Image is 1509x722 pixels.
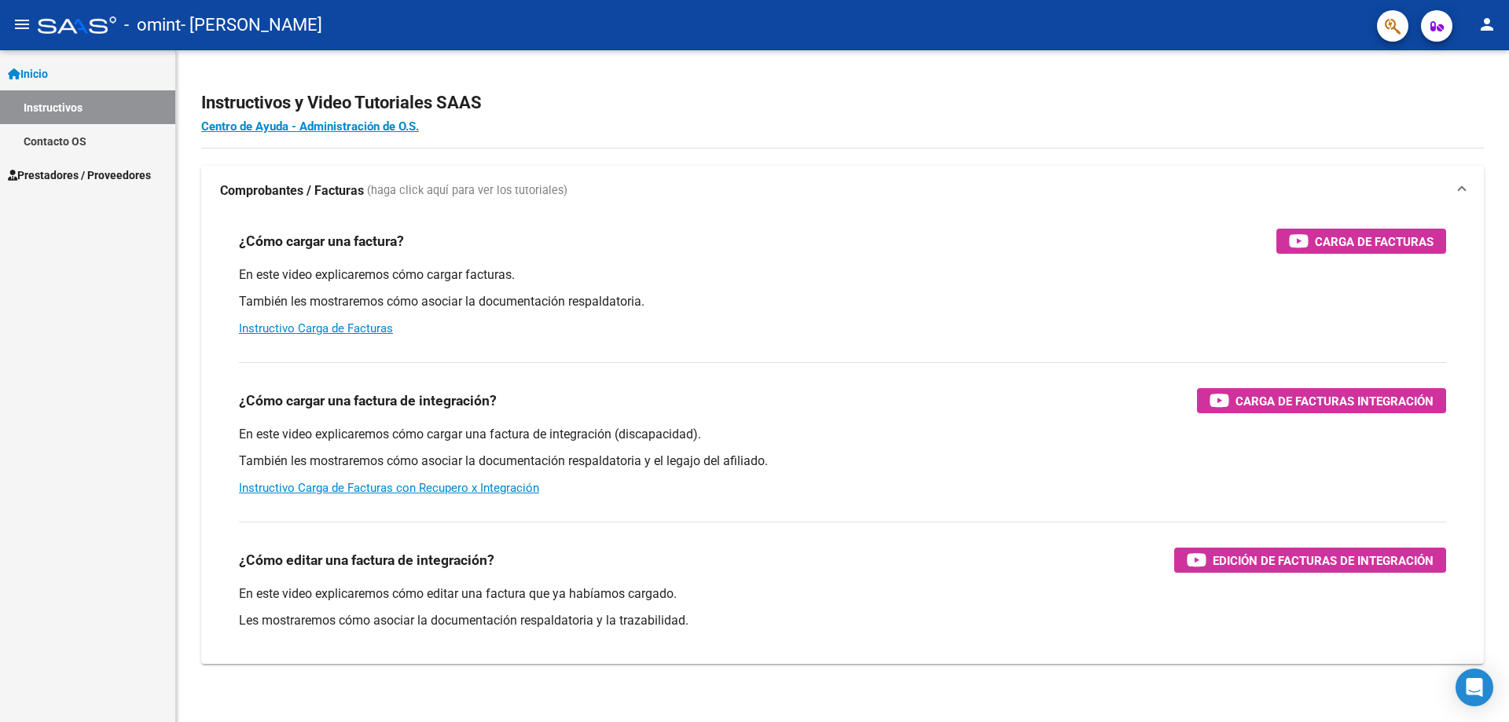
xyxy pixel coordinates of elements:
h2: Instructivos y Video Tutoriales SAAS [201,88,1484,118]
button: Carga de Facturas Integración [1197,388,1446,413]
span: (haga click aquí para ver los tutoriales) [367,182,567,200]
a: Instructivo Carga de Facturas con Recupero x Integración [239,481,539,495]
span: - [PERSON_NAME] [181,8,322,42]
h3: ¿Cómo editar una factura de integración? [239,549,494,571]
div: Open Intercom Messenger [1456,669,1493,706]
div: Comprobantes / Facturas (haga click aquí para ver los tutoriales) [201,216,1484,664]
h3: ¿Cómo cargar una factura de integración? [239,390,497,412]
span: Inicio [8,65,48,82]
strong: Comprobantes / Facturas [220,182,364,200]
p: En este video explicaremos cómo cargar una factura de integración (discapacidad). [239,426,1446,443]
mat-icon: menu [13,15,31,34]
a: Instructivo Carga de Facturas [239,321,393,335]
span: Prestadores / Proveedores [8,167,151,184]
button: Carga de Facturas [1276,229,1446,254]
span: - omint [124,8,181,42]
p: Les mostraremos cómo asociar la documentación respaldatoria y la trazabilidad. [239,612,1446,629]
span: Carga de Facturas [1315,232,1434,251]
mat-expansion-panel-header: Comprobantes / Facturas (haga click aquí para ver los tutoriales) [201,166,1484,216]
h3: ¿Cómo cargar una factura? [239,230,404,252]
p: También les mostraremos cómo asociar la documentación respaldatoria y el legajo del afiliado. [239,453,1446,470]
span: Carga de Facturas Integración [1235,391,1434,411]
mat-icon: person [1478,15,1496,34]
p: En este video explicaremos cómo editar una factura que ya habíamos cargado. [239,585,1446,603]
p: En este video explicaremos cómo cargar facturas. [239,266,1446,284]
span: Edición de Facturas de integración [1213,551,1434,570]
button: Edición de Facturas de integración [1174,548,1446,573]
a: Centro de Ayuda - Administración de O.S. [201,119,419,134]
p: También les mostraremos cómo asociar la documentación respaldatoria. [239,293,1446,310]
